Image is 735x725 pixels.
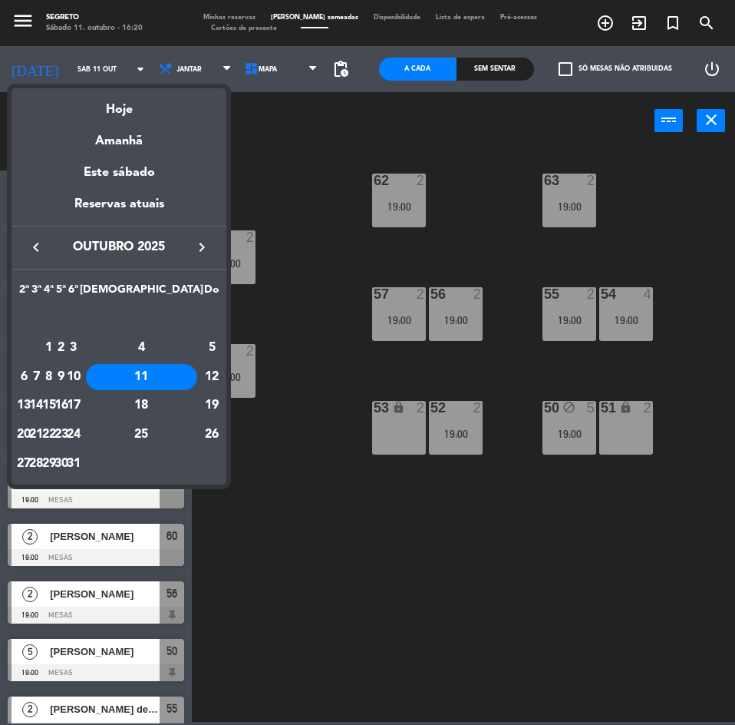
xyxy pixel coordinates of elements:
[22,237,50,257] button: keyboard_arrow_left
[18,422,30,448] div: 20
[55,391,68,420] td: 16 de outubro de 2025
[204,422,219,448] div: 26
[30,449,42,478] td: 28 de outubro de 2025
[43,364,54,390] div: 8
[203,420,220,449] td: 26 de outubro de 2025
[204,335,219,361] div: 5
[55,392,67,419] div: 16
[43,392,54,419] div: 15
[80,333,203,362] td: 4 de outubro de 2025
[50,237,188,257] span: outubro 2025
[18,449,30,478] td: 27 de outubro de 2025
[203,362,220,392] td: 12 de outubro de 2025
[31,364,42,390] div: 7
[42,333,54,362] td: 1 de outubro de 2025
[18,451,30,477] div: 27
[18,420,30,449] td: 20 de outubro de 2025
[55,364,67,390] div: 9
[80,420,203,449] td: 25 de outubro de 2025
[55,333,68,362] td: 2 de outubro de 2025
[55,420,68,449] td: 23 de outubro de 2025
[31,422,42,448] div: 21
[12,120,226,151] div: Amanhã
[18,391,30,420] td: 13 de outubro de 2025
[43,451,54,477] div: 29
[68,422,80,448] div: 24
[55,449,68,478] td: 30 de outubro de 2025
[68,449,80,478] td: 31 de outubro de 2025
[18,304,220,333] td: OUT
[30,391,42,420] td: 14 de outubro de 2025
[43,422,54,448] div: 22
[204,364,219,390] div: 12
[80,362,203,392] td: 11 de outubro de 2025
[204,392,219,419] div: 19
[86,335,197,361] div: 4
[42,449,54,478] td: 29 de outubro de 2025
[68,392,80,419] div: 17
[68,391,80,420] td: 17 de outubro de 2025
[55,422,67,448] div: 23
[188,237,216,257] button: keyboard_arrow_right
[80,391,203,420] td: 18 de outubro de 2025
[43,335,54,361] div: 1
[18,362,30,392] td: 6 de outubro de 2025
[55,451,67,477] div: 30
[68,333,80,362] td: 3 de outubro de 2025
[18,392,30,419] div: 13
[193,238,211,257] i: keyboard_arrow_right
[30,420,42,449] td: 21 de outubro de 2025
[12,151,226,194] div: Este sábado
[30,281,42,305] th: Terça-feira
[203,333,220,362] td: 5 de outubro de 2025
[12,88,226,120] div: Hoje
[68,420,80,449] td: 24 de outubro de 2025
[42,281,54,305] th: Quarta-feira
[68,281,80,305] th: Sexta-feira
[55,335,67,361] div: 2
[86,422,197,448] div: 25
[68,364,80,390] div: 10
[68,362,80,392] td: 10 de outubro de 2025
[203,281,220,305] th: Domingo
[18,281,30,305] th: Segunda-feira
[68,335,80,361] div: 3
[30,362,42,392] td: 7 de outubro de 2025
[42,391,54,420] td: 15 de outubro de 2025
[86,392,197,419] div: 18
[12,194,226,226] div: Reservas atuais
[42,420,54,449] td: 22 de outubro de 2025
[55,362,68,392] td: 9 de outubro de 2025
[31,392,42,419] div: 14
[55,281,68,305] th: Quinta-feira
[18,364,30,390] div: 6
[68,451,80,477] div: 31
[203,391,220,420] td: 19 de outubro de 2025
[80,281,203,305] th: Sábado
[31,451,42,477] div: 28
[27,238,45,257] i: keyboard_arrow_left
[42,362,54,392] td: 8 de outubro de 2025
[86,364,197,390] div: 11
